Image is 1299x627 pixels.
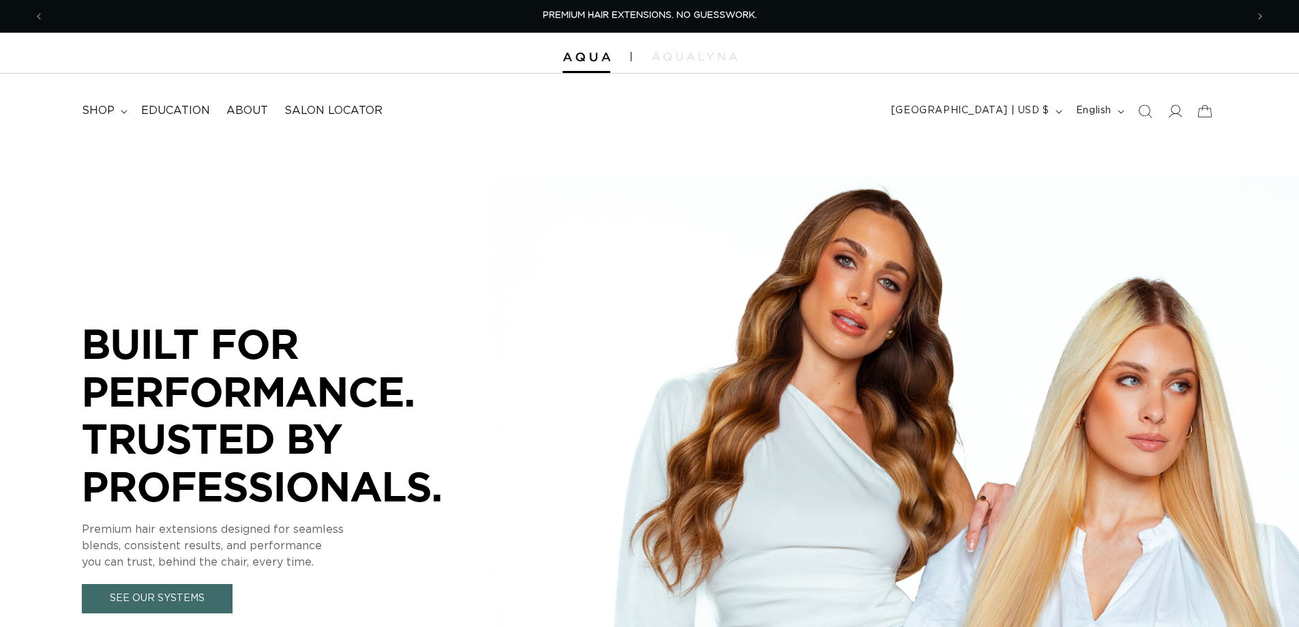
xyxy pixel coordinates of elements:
[226,104,268,118] span: About
[1245,3,1275,29] button: Next announcement
[1076,104,1111,118] span: English
[82,584,233,613] a: See Our Systems
[276,96,391,126] a: Salon Locator
[883,98,1068,124] button: [GEOGRAPHIC_DATA] | USD $
[543,11,757,20] span: PREMIUM HAIR EXTENSIONS. NO GUESSWORK.
[24,3,54,29] button: Previous announcement
[74,96,133,126] summary: shop
[141,104,210,118] span: Education
[133,96,218,126] a: Education
[82,104,115,118] span: shop
[563,53,610,62] img: Aqua Hair Extensions
[82,521,491,570] p: Premium hair extensions designed for seamless blends, consistent results, and performance you can...
[1130,96,1160,126] summary: Search
[284,104,383,118] span: Salon Locator
[218,96,276,126] a: About
[652,53,737,61] img: aqualyna.com
[1068,98,1130,124] button: English
[82,320,491,510] p: BUILT FOR PERFORMANCE. TRUSTED BY PROFESSIONALS.
[891,104,1049,118] span: [GEOGRAPHIC_DATA] | USD $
